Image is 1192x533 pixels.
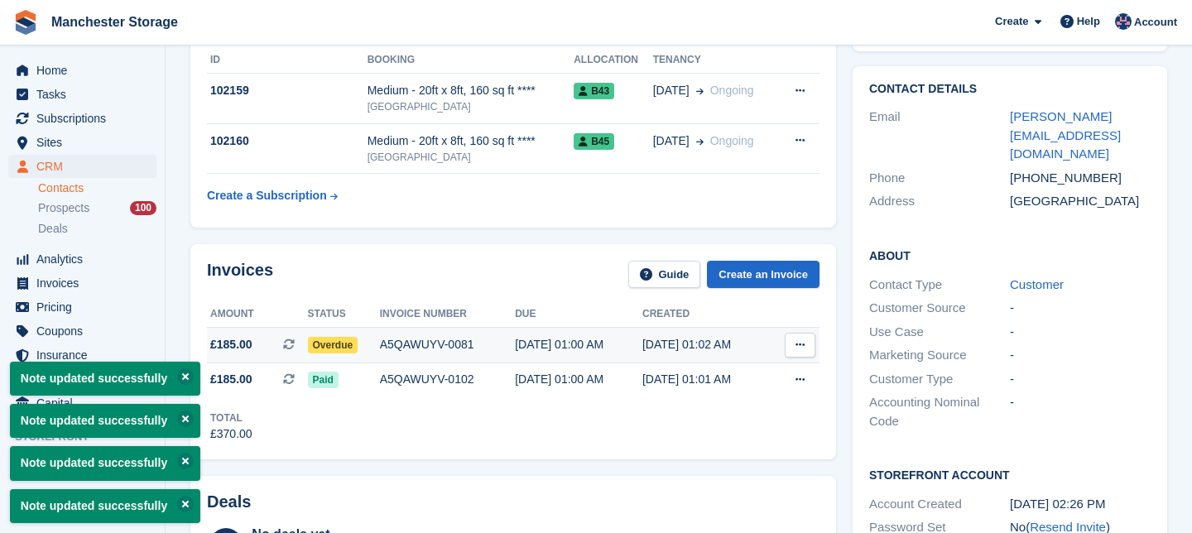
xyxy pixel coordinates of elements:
[380,371,516,388] div: A5QAWUYV-0102
[210,425,252,443] div: £370.00
[8,131,156,154] a: menu
[210,336,252,353] span: £185.00
[515,336,642,353] div: [DATE] 01:00 AM
[1010,370,1151,389] div: -
[8,107,156,130] a: menu
[1010,346,1151,365] div: -
[207,187,327,204] div: Create a Subscription
[1010,192,1151,211] div: [GEOGRAPHIC_DATA]
[869,393,1010,430] div: Accounting Nominal Code
[869,299,1010,318] div: Customer Source
[10,362,200,396] p: Note updated successfully
[1134,14,1177,31] span: Account
[869,346,1010,365] div: Marketing Source
[308,301,380,328] th: Status
[869,192,1010,211] div: Address
[308,372,339,388] span: Paid
[8,271,156,295] a: menu
[8,155,156,178] a: menu
[368,132,574,150] div: Medium - 20ft x 8ft, 160 sq ft ****
[36,83,136,106] span: Tasks
[1010,109,1121,161] a: [PERSON_NAME][EMAIL_ADDRESS][DOMAIN_NAME]
[1010,169,1151,188] div: [PHONE_NUMBER]
[8,343,156,367] a: menu
[368,99,574,114] div: [GEOGRAPHIC_DATA]
[1010,277,1064,291] a: Customer
[207,47,368,74] th: ID
[207,132,368,150] div: 102160
[36,131,136,154] span: Sites
[36,319,136,343] span: Coupons
[368,82,574,99] div: Medium - 20ft x 8ft, 160 sq ft ****
[869,108,1010,164] div: Email
[380,301,516,328] th: Invoice number
[8,295,156,319] a: menu
[10,446,200,480] p: Note updated successfully
[710,84,754,97] span: Ongoing
[8,247,156,271] a: menu
[38,220,156,238] a: Deals
[8,59,156,82] a: menu
[38,221,68,237] span: Deals
[1010,323,1151,342] div: -
[36,107,136,130] span: Subscriptions
[10,404,200,438] p: Note updated successfully
[710,134,754,147] span: Ongoing
[869,247,1151,263] h2: About
[210,411,252,425] div: Total
[869,466,1151,483] h2: Storefront Account
[1010,299,1151,318] div: -
[368,47,574,74] th: Booking
[207,180,338,211] a: Create a Subscription
[368,150,574,165] div: [GEOGRAPHIC_DATA]
[380,336,516,353] div: A5QAWUYV-0081
[869,83,1151,96] h2: Contact Details
[36,271,136,295] span: Invoices
[653,47,777,74] th: Tenancy
[707,261,819,288] a: Create an Invoice
[869,370,1010,389] div: Customer Type
[869,495,1010,514] div: Account Created
[130,201,156,215] div: 100
[8,83,156,106] a: menu
[308,337,358,353] span: Overdue
[869,276,1010,295] div: Contact Type
[210,371,252,388] span: £185.00
[8,319,156,343] a: menu
[574,83,614,99] span: B43
[642,336,770,353] div: [DATE] 01:02 AM
[36,295,136,319] span: Pricing
[1010,495,1151,514] div: [DATE] 02:26 PM
[642,301,770,328] th: Created
[574,47,653,74] th: Allocation
[628,261,701,288] a: Guide
[45,8,185,36] a: Manchester Storage
[642,371,770,388] div: [DATE] 01:01 AM
[207,261,273,288] h2: Invoices
[13,10,38,35] img: stora-icon-8386f47178a22dfd0bd8f6a31ec36ba5ce8667c1dd55bd0f319d3a0aa187defe.svg
[1010,393,1151,430] div: -
[10,489,200,523] p: Note updated successfully
[36,155,136,178] span: CRM
[8,367,156,391] a: menu
[574,133,614,150] span: B45
[1077,13,1100,30] span: Help
[869,323,1010,342] div: Use Case
[653,82,690,99] span: [DATE]
[38,200,89,216] span: Prospects
[38,199,156,217] a: Prospects 100
[207,82,368,99] div: 102159
[653,132,690,150] span: [DATE]
[515,301,642,328] th: Due
[8,391,156,415] a: menu
[36,343,136,367] span: Insurance
[995,13,1028,30] span: Create
[207,301,308,328] th: Amount
[207,492,251,511] h2: Deals
[36,59,136,82] span: Home
[36,247,136,271] span: Analytics
[8,449,156,473] a: menu
[38,180,156,196] a: Contacts
[869,169,1010,188] div: Phone
[515,371,642,388] div: [DATE] 01:00 AM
